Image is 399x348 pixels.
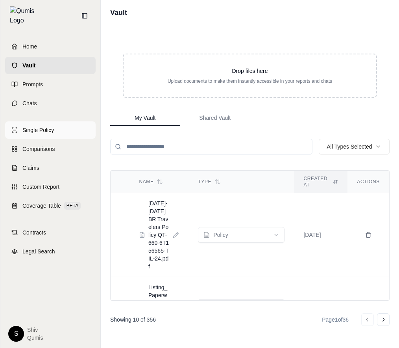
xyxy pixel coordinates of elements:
[22,145,55,153] span: Comparisons
[5,38,96,55] a: Home
[362,229,375,241] button: Delete 2024-2026 BR Travelers Policy QT-660-6T156565-TIL-24.pdf
[5,178,96,195] a: Custom Report
[22,61,35,69] span: Vault
[319,139,390,154] button: All Types Selected
[198,179,284,185] div: Type
[5,140,96,158] a: Comparisons
[5,121,96,139] a: Single Policy
[22,229,46,236] span: Contracts
[327,143,372,151] span: All Types Selected
[64,202,81,210] span: BETA
[294,277,347,337] td: [DATE]
[5,57,96,74] a: Vault
[322,316,349,324] div: Page 1 of 36
[5,159,96,177] a: Claims
[5,95,96,112] a: Chats
[22,99,37,107] span: Chats
[27,326,43,334] span: Shiv
[5,243,96,260] a: Legal Search
[27,334,43,342] span: Qumis
[139,179,179,185] div: Name
[303,175,338,188] div: Created At
[110,7,127,18] h1: Vault
[78,9,91,22] button: Collapse sidebar
[22,43,37,50] span: Home
[148,199,170,270] span: [DATE]-[DATE] BR Travelers Policy QT-660-6T156565-TIL-24.pdf
[139,283,170,331] button: Listing_Paperwork_-_125_E_13th_St.pdf
[136,78,364,84] p: Upload documents to make them instantly accessible in your reports and chats
[5,76,96,93] a: Prompts
[10,6,39,25] img: Qumis Logo
[22,248,55,255] span: Legal Search
[135,114,155,122] span: My Vault
[148,283,170,331] span: Listing_Paperwork_-_125_E_13th_St.pdf
[347,171,389,193] th: Actions
[136,67,364,75] p: Drop files here
[22,126,54,134] span: Single Policy
[294,193,347,277] td: [DATE]
[5,197,96,214] a: Coverage TableBETA
[199,114,231,122] span: Shared Vault
[5,224,96,241] a: Contracts
[22,183,59,191] span: Custom Report
[8,326,24,342] div: S
[22,164,39,172] span: Claims
[110,316,156,324] p: Showing 10 of 356
[22,80,43,88] span: Prompts
[22,202,61,210] span: Coverage Table
[139,199,170,270] button: [DATE]-[DATE] BR Travelers Policy QT-660-6T156565-TIL-24.pdf
[173,232,179,238] button: Edit document name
